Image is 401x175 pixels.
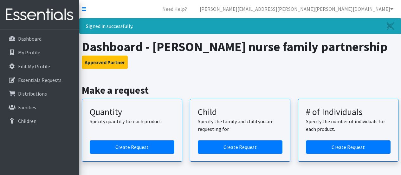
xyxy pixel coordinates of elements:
[3,32,77,45] a: Dashboard
[195,3,398,15] a: [PERSON_NAME][EMAIL_ADDRESS][PERSON_NAME][PERSON_NAME][DOMAIN_NAME]
[82,39,399,54] h1: Dashboard - [PERSON_NAME] nurse family partnership
[18,49,40,56] p: My Profile
[18,36,42,42] p: Dashboard
[18,118,36,124] p: Children
[198,118,282,133] p: Specify the family and child you are requesting for.
[3,115,77,127] a: Children
[306,107,391,118] h3: # of Individuals
[3,87,77,100] a: Distributions
[3,46,77,59] a: My Profile
[3,101,77,114] a: Families
[18,77,61,83] p: Essentials Requests
[18,104,36,111] p: Families
[82,84,399,96] h2: Make a request
[306,118,391,133] p: Specify the number of individuals for each product.
[3,74,77,86] a: Essentials Requests
[380,18,401,34] a: Close
[306,140,391,154] a: Create a request by number of individuals
[82,56,128,69] button: Approved Partner
[3,4,77,25] img: HumanEssentials
[79,18,401,34] div: Signed in successfully.
[198,107,282,118] h3: Child
[90,140,174,154] a: Create a request by quantity
[18,91,47,97] p: Distributions
[18,63,50,70] p: Edit My Profile
[90,107,174,118] h3: Quantity
[90,118,174,125] p: Specify quantity for each product.
[198,140,282,154] a: Create a request for a child or family
[3,60,77,73] a: Edit My Profile
[157,3,192,15] a: Need Help?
